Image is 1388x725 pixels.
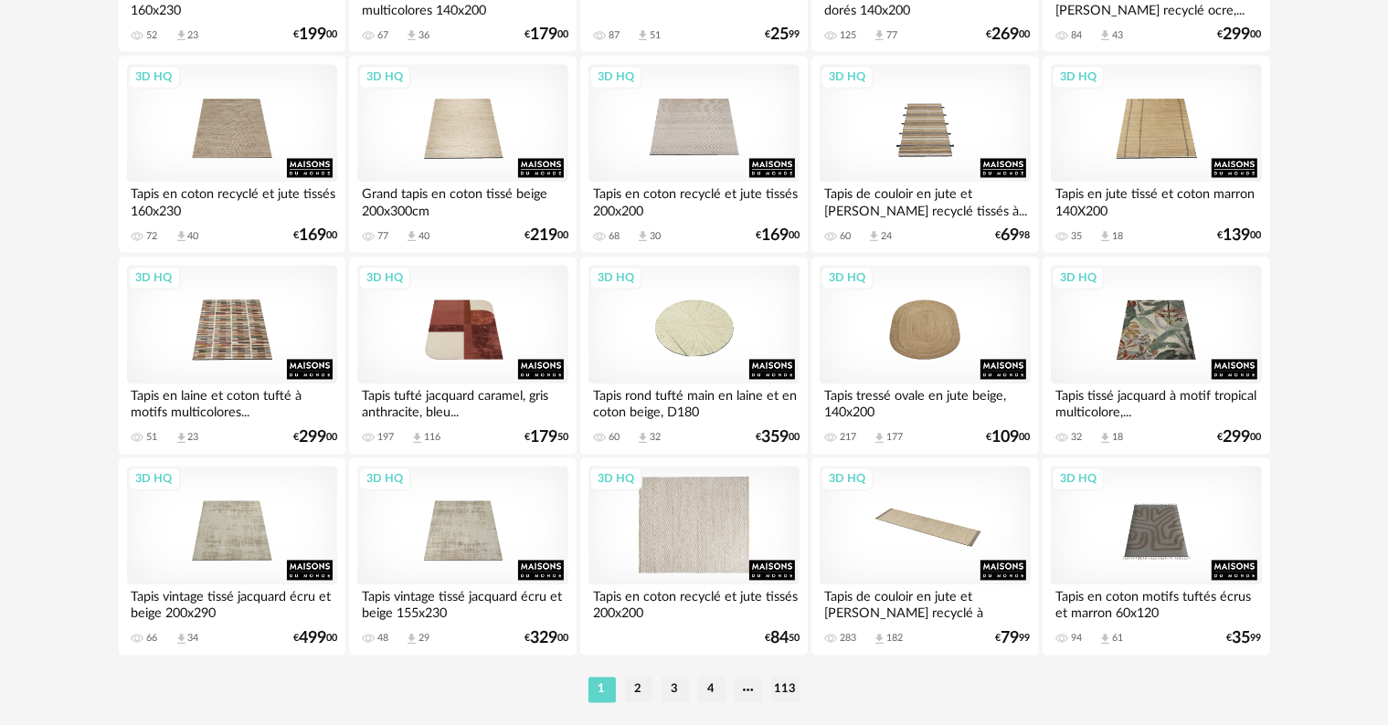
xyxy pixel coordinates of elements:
[840,431,856,444] div: 217
[128,467,181,490] div: 3D HQ
[873,632,886,646] span: Download icon
[293,229,337,242] div: € 00
[358,266,411,289] div: 3D HQ
[765,28,800,41] div: € 99
[175,431,188,445] span: Download icon
[1098,229,1112,243] span: Download icon
[867,229,881,243] span: Download icon
[873,431,886,445] span: Download icon
[1051,384,1261,420] div: Tapis tissé jacquard à motif tropical multicolore,...
[119,457,345,655] a: 3D HQ Tapis vintage tissé jacquard écru et beige 200x290 66 Download icon 34 €49900
[588,677,616,702] li: 1
[1052,467,1105,490] div: 3D HQ
[424,431,440,444] div: 116
[1001,229,1020,242] span: 69
[821,65,874,89] div: 3D HQ
[609,431,620,444] div: 60
[147,632,158,645] div: 66
[698,677,726,702] li: 4
[293,632,337,645] div: € 00
[530,28,557,41] span: 179
[811,257,1038,454] a: 3D HQ Tapis tressé ovale en jute beige, 140x200 217 Download icon 177 €10900
[771,677,800,702] li: 113
[188,29,199,42] div: 23
[127,182,337,218] div: Tapis en coton recyclé et jute tissés 160x230
[588,584,799,621] div: Tapis en coton recyclé et jute tissés 200x200
[580,257,807,454] a: 3D HQ Tapis rond tufté main en laine et en coton beige, D180 60 Download icon 32 €35900
[147,431,158,444] div: 51
[636,431,650,445] span: Download icon
[1224,28,1251,41] span: 299
[588,384,799,420] div: Tapis rond tufté main en laine et en coton beige, D180
[770,28,789,41] span: 25
[840,29,856,42] div: 125
[1043,457,1269,655] a: 3D HQ Tapis en coton motifs tuftés écrus et marron 60x120 94 Download icon 61 €3599
[811,56,1038,253] a: 3D HQ Tapis de couloir en jute et [PERSON_NAME] recyclé tissés à... 60 Download icon 24 €6998
[377,431,394,444] div: 197
[881,230,892,243] div: 24
[188,632,199,645] div: 34
[175,28,188,42] span: Download icon
[419,29,429,42] div: 36
[1043,56,1269,253] a: 3D HQ Tapis en jute tissé et coton marron 140X200 35 Download icon 18 €13900
[1224,431,1251,444] span: 299
[358,65,411,89] div: 3D HQ
[377,29,388,42] div: 67
[886,29,897,42] div: 77
[1098,431,1112,445] span: Download icon
[357,584,567,621] div: Tapis vintage tissé jacquard écru et beige 155x230
[821,266,874,289] div: 3D HQ
[820,384,1030,420] div: Tapis tressé ovale en jute beige, 140x200
[349,457,576,655] a: 3D HQ Tapis vintage tissé jacquard écru et beige 155x230 48 Download icon 29 €32900
[756,431,800,444] div: € 00
[1051,182,1261,218] div: Tapis en jute tissé et coton marron 140X200
[188,230,199,243] div: 40
[349,56,576,253] a: 3D HQ Grand tapis en coton tissé beige 200x300cm 77 Download icon 40 €21900
[299,632,326,645] span: 499
[1218,229,1262,242] div: € 00
[1098,632,1112,646] span: Download icon
[1052,65,1105,89] div: 3D HQ
[589,266,642,289] div: 3D HQ
[580,56,807,253] a: 3D HQ Tapis en coton recyclé et jute tissés 200x200 68 Download icon 30 €16900
[349,257,576,454] a: 3D HQ Tapis tufté jacquard caramel, gris anthracite, bleu... 197 Download icon 116 €17950
[820,182,1030,218] div: Tapis de couloir en jute et [PERSON_NAME] recyclé tissés à...
[765,632,800,645] div: € 50
[1001,632,1020,645] span: 79
[119,56,345,253] a: 3D HQ Tapis en coton recyclé et jute tissés 160x230 72 Download icon 40 €16900
[1227,632,1262,645] div: € 99
[524,431,568,444] div: € 50
[358,467,411,490] div: 3D HQ
[1218,28,1262,41] div: € 00
[650,29,661,42] div: 51
[405,28,419,42] span: Download icon
[1052,266,1105,289] div: 3D HQ
[175,229,188,243] span: Download icon
[1112,632,1123,645] div: 61
[580,457,807,655] a: 3D HQ Tapis en coton recyclé et jute tissés 200x200 €8450
[1071,431,1082,444] div: 32
[609,230,620,243] div: 68
[1071,632,1082,645] div: 94
[650,230,661,243] div: 30
[588,182,799,218] div: Tapis en coton recyclé et jute tissés 200x200
[873,28,886,42] span: Download icon
[770,632,789,645] span: 84
[840,230,851,243] div: 60
[524,229,568,242] div: € 00
[756,229,800,242] div: € 00
[821,467,874,490] div: 3D HQ
[992,28,1020,41] span: 269
[119,257,345,454] a: 3D HQ Tapis en laine et coton tufté à motifs multicolores... 51 Download icon 23 €29900
[1112,29,1123,42] div: 43
[357,182,567,218] div: Grand tapis en coton tissé beige 200x300cm
[886,632,903,645] div: 182
[1098,28,1112,42] span: Download icon
[820,584,1030,621] div: Tapis de couloir en jute et [PERSON_NAME] recyclé à franges...
[524,632,568,645] div: € 00
[299,431,326,444] span: 299
[650,431,661,444] div: 32
[840,632,856,645] div: 283
[811,457,1038,655] a: 3D HQ Tapis de couloir en jute et [PERSON_NAME] recyclé à franges... 283 Download icon 182 €7999
[996,229,1031,242] div: € 98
